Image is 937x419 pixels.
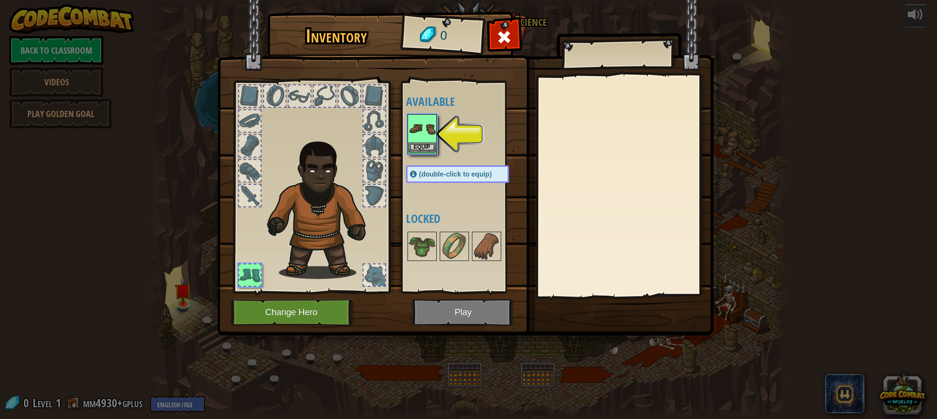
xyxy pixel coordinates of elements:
[231,299,355,326] button: Change Hero
[408,142,436,153] button: Equip
[406,212,529,225] h4: Locked
[439,27,448,45] span: 0
[406,95,529,108] h4: Available
[441,233,468,260] img: portrait.png
[473,233,500,260] img: portrait.png
[263,136,383,279] img: Gordon_Stalwart_Hair.png
[419,170,492,178] span: (double-click to equip)
[408,233,436,260] img: portrait.png
[274,26,399,46] h1: Inventory
[408,115,436,142] img: portrait.png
